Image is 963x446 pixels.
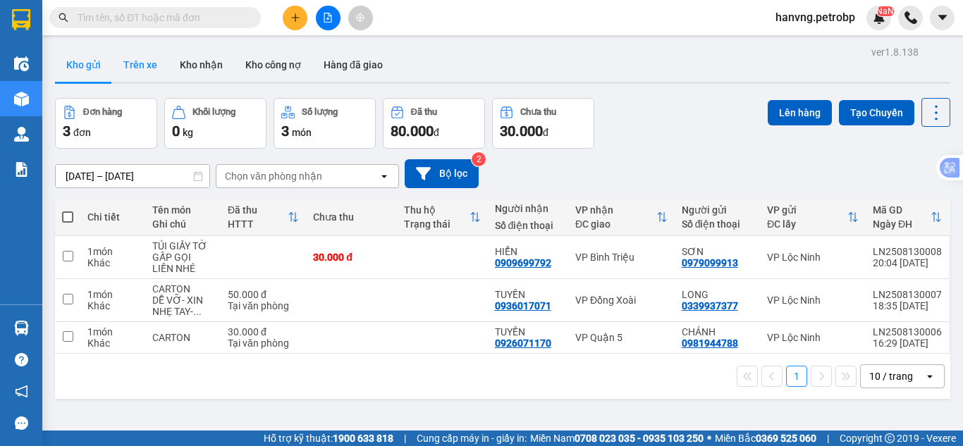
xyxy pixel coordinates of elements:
span: file-add [323,13,333,23]
div: Trạng thái [404,218,470,230]
div: VP Lộc Ninh [767,295,859,306]
span: notification [15,385,28,398]
div: VP nhận [575,204,656,216]
button: Kho gửi [55,48,112,82]
div: 1 món [87,326,138,337]
span: Hỗ trợ kỹ thuật: [264,430,393,446]
div: 30.000 đ [228,326,299,337]
div: Thu hộ [404,204,470,216]
span: 3 [63,123,70,140]
div: Chi tiết [87,211,138,223]
div: 10 / trang [869,369,913,383]
div: Tên món [152,204,214,216]
th: Toggle SortBy [397,199,488,236]
div: Đã thu [411,107,437,117]
div: Số lượng [302,107,338,117]
div: Khác [87,257,138,268]
span: hanvng.petrobp [764,8,866,26]
span: đơn [73,127,91,138]
span: Miền Bắc [715,430,816,446]
div: HIỂN [495,246,562,257]
div: TUYỀN [495,289,562,300]
div: VP Đồng Xoài [575,295,668,306]
div: 30.000 đ [313,252,390,263]
span: question-circle [15,353,28,366]
div: VP Lộc Ninh [767,332,859,343]
div: LN2508130007 [873,289,942,300]
div: 1 món [87,289,138,300]
button: Đã thu80.000đ [383,98,485,149]
span: 30.000 [500,123,543,140]
span: aim [355,13,365,23]
button: caret-down [930,6,955,30]
span: search [59,13,68,23]
div: DỄ VỠ- XIN NHẸ TAY- MAI ĐI [152,295,214,317]
span: message [15,416,28,430]
div: ver 1.8.138 [871,44,919,60]
th: Toggle SortBy [568,199,675,236]
button: Kho nhận [168,48,234,82]
button: Trên xe [112,48,168,82]
span: Miền Nam [530,430,704,446]
strong: 1900 633 818 [333,433,393,444]
div: TÚI GIẤY TỜ [152,240,214,252]
button: file-add [316,6,341,30]
button: Đơn hàng3đơn [55,98,157,149]
div: Tại văn phòng [228,300,299,311]
th: Toggle SortBy [760,199,866,236]
div: LN2508130006 [873,326,942,337]
div: Người nhận [495,203,562,214]
button: Tạo Chuyến [839,100,914,125]
div: CHÁNH [682,326,753,337]
span: 80.000 [391,123,434,140]
div: 0339937377 [682,300,738,311]
strong: 0369 525 060 [756,433,816,444]
button: plus [283,6,307,30]
div: CARTON [152,283,214,295]
div: VP gửi [767,204,847,216]
button: 1 [786,366,807,387]
div: Khác [87,337,138,349]
div: VP Quận 5 [575,332,668,343]
sup: NaN [876,6,894,16]
span: kg [183,127,193,138]
div: 20:04 [DATE] [873,257,942,268]
span: đ [543,127,548,138]
svg: open [379,171,390,182]
button: Chưa thu30.000đ [492,98,594,149]
th: Toggle SortBy [866,199,949,236]
div: Chưa thu [313,211,390,223]
button: Số lượng3món [274,98,376,149]
span: món [292,127,312,138]
div: 0936017071 [495,300,551,311]
div: LONG [682,289,753,300]
img: logo-vxr [12,9,30,30]
div: 16:29 [DATE] [873,337,942,349]
div: Tại văn phòng [228,337,299,349]
img: solution-icon [14,162,29,177]
button: aim [348,6,373,30]
span: đ [434,127,439,138]
button: Khối lượng0kg [164,98,266,149]
div: 50.000 đ [228,289,299,300]
span: ⚪️ [707,435,711,441]
span: 0 [172,123,180,140]
button: Lên hàng [768,100,832,125]
div: HTTT [228,218,288,230]
div: Khác [87,300,138,311]
div: 0926071170 [495,337,551,349]
span: Cung cấp máy in - giấy in: [417,430,527,446]
div: LN2508130008 [873,246,942,257]
div: SƠN [682,246,753,257]
div: CARTON [152,332,214,343]
div: TUYỀN [495,326,562,337]
div: Chưa thu [520,107,556,117]
div: VP Lộc Ninh [767,252,859,263]
strong: 0708 023 035 - 0935 103 250 [575,433,704,444]
span: 3 [281,123,289,140]
span: plus [290,13,300,23]
div: 0981944788 [682,337,738,349]
div: Đơn hàng [83,107,122,117]
div: Người gửi [682,204,753,216]
button: Kho công nợ [234,48,312,82]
